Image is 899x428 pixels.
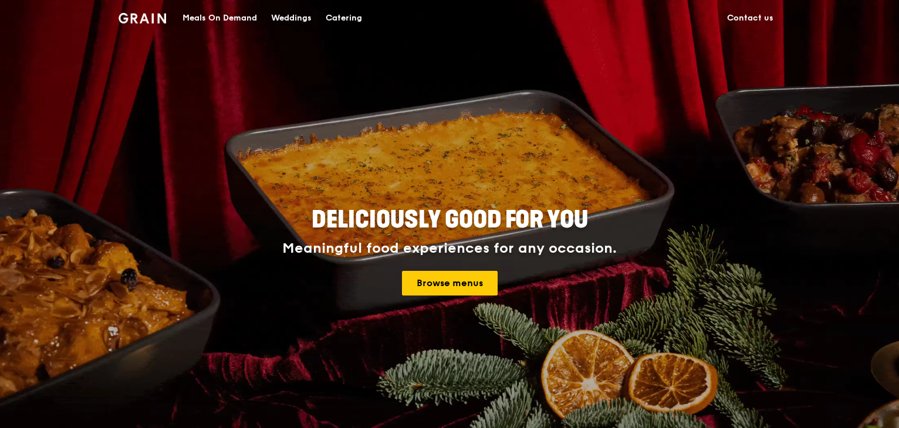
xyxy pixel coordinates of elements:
span: Deliciously good for you [312,206,588,234]
div: Weddings [271,1,312,36]
div: Meaningful food experiences for any occasion. [238,240,661,257]
div: Meals On Demand [182,1,257,36]
img: Grain [119,13,166,23]
a: Contact us [720,1,780,36]
a: Catering [319,1,369,36]
a: Weddings [264,1,319,36]
div: Catering [326,1,362,36]
a: Browse menus [402,271,498,295]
